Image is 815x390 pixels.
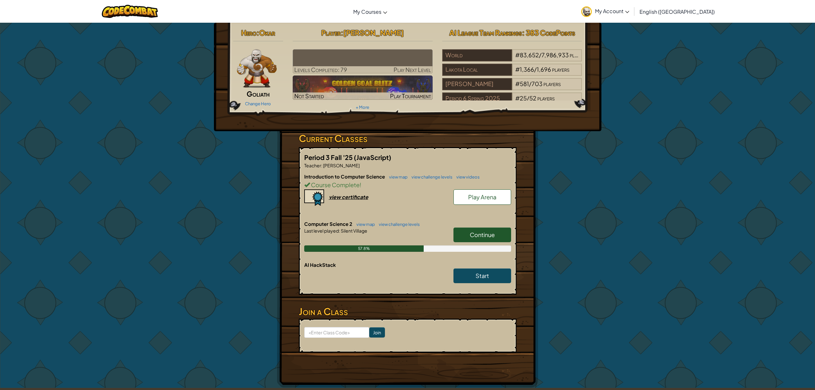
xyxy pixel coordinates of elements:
span: Play Arena [468,193,496,201]
img: Golden Goal [293,76,433,100]
input: Join [369,327,385,338]
div: 57.8% [304,245,424,252]
span: Continue [470,231,495,238]
a: view certificate [304,194,368,200]
a: view challenge levels [408,174,452,179]
span: 1,366 [520,66,534,73]
span: (JavaScript) [354,153,391,161]
div: Period 6 Spring 2025 [442,92,512,105]
span: : 383 CodePoints [522,28,575,37]
span: Player [321,28,341,37]
span: 7,986,933 [542,51,569,59]
img: goliath-pose.png [237,49,277,88]
span: players [537,94,555,102]
h3: Current Classes [299,131,517,146]
span: Introduction to Computer Science [304,173,386,179]
img: avatar [581,6,592,17]
span: Play Tournament [390,92,431,99]
a: view map [386,174,408,179]
a: + More [356,105,369,110]
span: Last level played [304,228,339,234]
span: 1,696 [537,66,551,73]
a: Lakota Local#1,366/1,696players [442,70,582,77]
a: English ([GEOGRAPHIC_DATA]) [636,3,718,20]
span: / [534,66,537,73]
span: 581 [520,80,529,87]
span: My Courses [353,8,381,15]
span: Course Complete [310,181,360,188]
span: players [552,66,569,73]
span: : [257,28,259,37]
span: AI HackStack [304,262,336,268]
img: certificate-icon.png [304,189,324,206]
span: 52 [529,94,536,102]
span: Start [476,272,489,279]
a: World#83,652/7,986,933players [442,55,582,63]
span: Play Next Level [394,66,431,73]
span: My Account [595,8,629,14]
span: players [543,80,561,87]
span: English ([GEOGRAPHIC_DATA]) [640,8,715,15]
span: Levels Completed: 79 [294,66,347,73]
div: Lakota Local [442,64,512,76]
span: Teacher [304,163,321,168]
input: <Enter Class Code> [304,327,369,338]
span: # [515,66,520,73]
a: Not StartedPlay Tournament [293,76,433,100]
span: 83,652 [520,51,539,59]
span: # [515,80,520,87]
div: World [442,49,512,61]
span: [PERSON_NAME] [322,163,360,168]
h3: Join a Class [299,304,517,319]
span: / [527,94,529,102]
span: 703 [532,80,542,87]
span: / [529,80,532,87]
a: [PERSON_NAME]#581/703players [442,84,582,92]
a: My Courses [350,3,390,20]
span: # [515,94,520,102]
span: Not Started [294,92,324,99]
div: [PERSON_NAME] [442,78,512,90]
span: 25 [520,94,527,102]
a: Change Hero [245,101,271,106]
a: view videos [453,174,480,179]
span: ! [360,181,361,188]
span: AI League Team Rankings [449,28,522,37]
span: Hero [241,28,257,37]
span: : [339,228,340,234]
span: [PERSON_NAME] [343,28,404,37]
span: Period 3 Fall '25 [304,153,354,161]
a: view challenge levels [376,222,420,227]
span: Computer Science 2 [304,221,353,227]
a: Start [453,268,511,283]
span: players [570,51,587,59]
span: Goliath [247,89,270,98]
span: : [321,163,322,168]
span: / [539,51,542,59]
a: My Account [578,1,632,21]
a: view map [353,222,375,227]
img: CodeCombat logo [102,5,158,18]
span: # [515,51,520,59]
a: Period 6 Spring 2025#25/52players [442,99,582,106]
span: Okar [259,28,275,37]
span: Silent Village [340,228,367,234]
a: Play Next Level [293,49,433,74]
div: view certificate [329,194,368,200]
span: : [341,28,343,37]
